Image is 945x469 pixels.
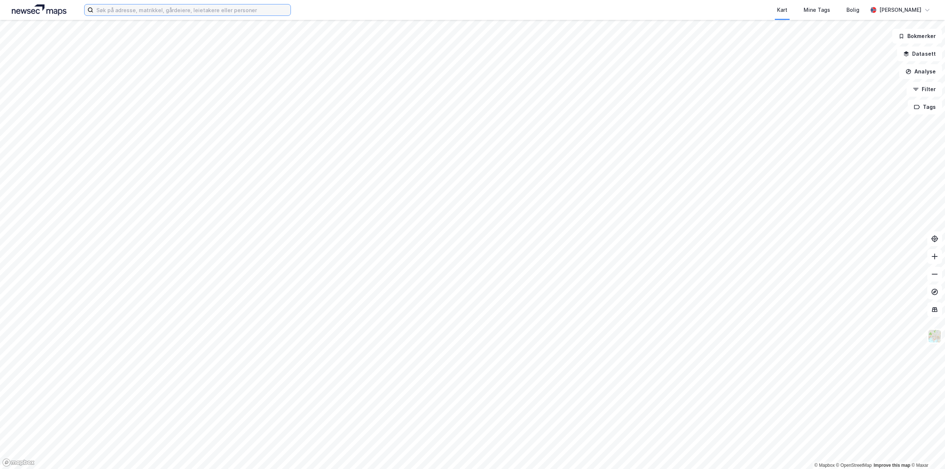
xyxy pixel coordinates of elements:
button: Tags [908,100,942,114]
button: Analyse [899,64,942,79]
img: Z [928,329,942,343]
a: Mapbox homepage [2,458,35,467]
input: Søk på adresse, matrikkel, gårdeiere, leietakere eller personer [93,4,291,15]
a: OpenStreetMap [836,463,872,468]
iframe: Chat Widget [908,434,945,469]
button: Datasett [897,46,942,61]
img: logo.a4113a55bc3d86da70a041830d287a7e.svg [12,4,66,15]
button: Filter [907,82,942,97]
div: Kart [777,6,787,14]
a: Mapbox [814,463,835,468]
div: Kontrollprogram for chat [908,434,945,469]
button: Bokmerker [892,29,942,44]
div: Bolig [846,6,859,14]
div: [PERSON_NAME] [879,6,921,14]
div: Mine Tags [804,6,830,14]
a: Improve this map [874,463,910,468]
